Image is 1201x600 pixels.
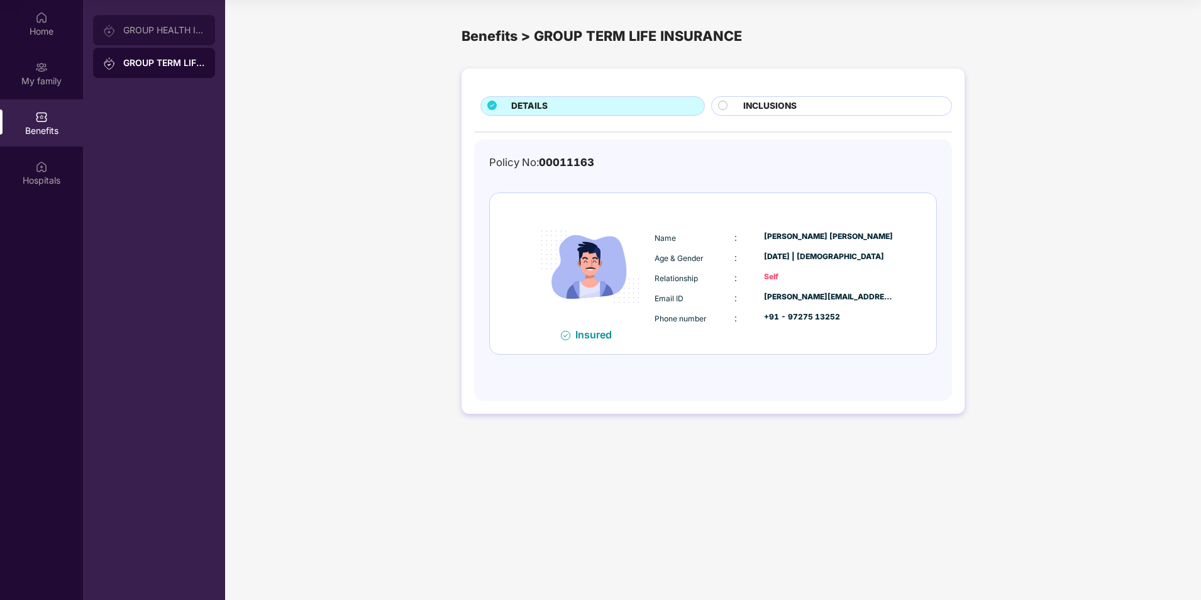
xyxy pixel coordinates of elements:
[511,99,548,113] span: DETAILS
[655,274,698,283] span: Relationship
[655,314,707,323] span: Phone number
[35,111,48,123] img: svg+xml;base64,PHN2ZyBpZD0iQmVuZWZpdHMiIHhtbG5zPSJodHRwOi8vd3d3LnczLm9yZy8yMDAwL3N2ZyIgd2lkdGg9Ij...
[561,331,570,340] img: svg+xml;base64,PHN2ZyB4bWxucz0iaHR0cDovL3d3dy53My5vcmcvMjAwMC9zdmciIHdpZHRoPSIxNiIgaGVpZ2h0PSIxNi...
[123,57,205,69] div: GROUP TERM LIFE INSURANCE
[734,232,737,243] span: :
[489,154,594,170] div: Policy No:
[764,251,894,263] div: [DATE] | [DEMOGRAPHIC_DATA]
[764,311,894,323] div: +91 - 97275 13252
[764,271,894,283] div: Self
[35,160,48,173] img: svg+xml;base64,PHN2ZyBpZD0iSG9zcGl0YWxzIiB4bWxucz0iaHR0cDovL3d3dy53My5vcmcvMjAwMC9zdmciIHdpZHRoPS...
[655,233,676,243] span: Name
[103,57,116,70] img: svg+xml;base64,PHN2ZyB3aWR0aD0iMjAiIGhlaWdodD0iMjAiIHZpZXdCb3g9IjAgMCAyMCAyMCIgZmlsbD0ibm9uZSIgeG...
[575,328,619,341] div: Insured
[123,25,205,35] div: GROUP HEALTH INSURANCE
[539,156,594,169] span: 00011163
[462,25,965,47] div: Benefits > GROUP TERM LIFE INSURANCE
[734,252,737,263] span: :
[734,313,737,323] span: :
[655,294,684,303] span: Email ID
[529,206,651,328] img: icon
[734,292,737,303] span: :
[764,231,894,243] div: [PERSON_NAME] [PERSON_NAME]
[35,61,48,74] img: svg+xml;base64,PHN2ZyB3aWR0aD0iMjAiIGhlaWdodD0iMjAiIHZpZXdCb3g9IjAgMCAyMCAyMCIgZmlsbD0ibm9uZSIgeG...
[103,25,116,37] img: svg+xml;base64,PHN2ZyB3aWR0aD0iMjAiIGhlaWdodD0iMjAiIHZpZXdCb3g9IjAgMCAyMCAyMCIgZmlsbD0ibm9uZSIgeG...
[743,99,797,113] span: INCLUSIONS
[655,253,704,263] span: Age & Gender
[734,272,737,283] span: :
[35,11,48,24] img: svg+xml;base64,PHN2ZyBpZD0iSG9tZSIgeG1sbnM9Imh0dHA6Ly93d3cudzMub3JnLzIwMDAvc3ZnIiB3aWR0aD0iMjAiIG...
[764,291,894,303] div: [PERSON_NAME][EMAIL_ADDRESS][PERSON_NAME][DOMAIN_NAME]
